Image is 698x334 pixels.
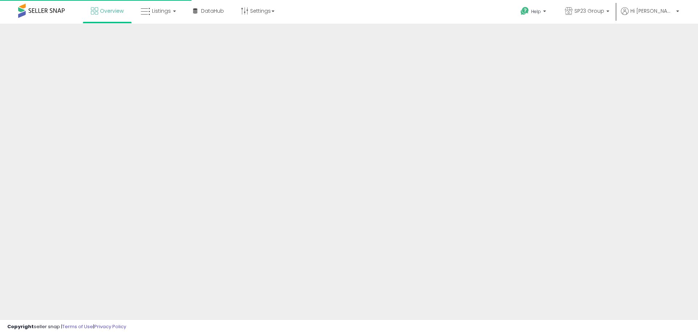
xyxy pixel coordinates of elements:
[531,8,541,15] span: Help
[94,323,126,330] a: Privacy Policy
[7,323,126,330] div: seller snap | |
[621,7,679,24] a: Hi [PERSON_NAME]
[574,7,604,15] span: SP23 Group
[100,7,124,15] span: Overview
[7,323,34,330] strong: Copyright
[62,323,93,330] a: Terms of Use
[630,7,674,15] span: Hi [PERSON_NAME]
[201,7,224,15] span: DataHub
[515,1,553,24] a: Help
[520,7,529,16] i: Get Help
[152,7,171,15] span: Listings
